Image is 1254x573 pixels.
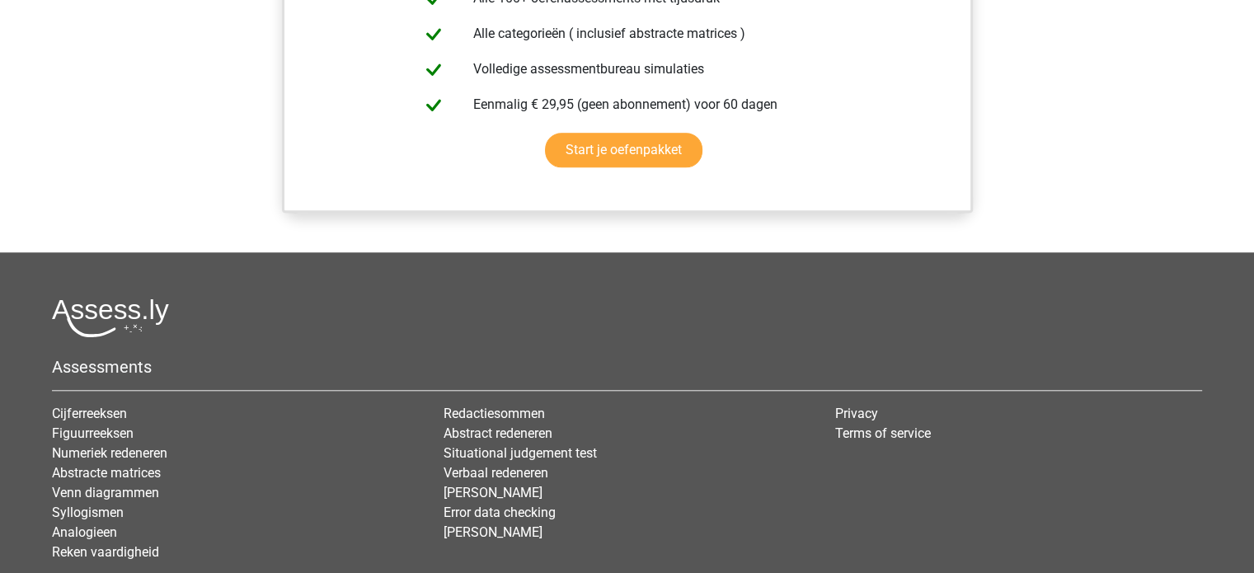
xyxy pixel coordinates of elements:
[52,465,161,481] a: Abstracte matrices
[444,445,597,461] a: Situational judgement test
[52,505,124,520] a: Syllogismen
[52,485,159,500] a: Venn diagrammen
[444,406,545,421] a: Redactiesommen
[52,544,159,560] a: Reken vaardigheid
[444,425,552,441] a: Abstract redeneren
[444,524,542,540] a: [PERSON_NAME]
[52,425,134,441] a: Figuurreeksen
[835,406,878,421] a: Privacy
[52,298,169,337] img: Assessly logo
[52,357,1202,377] h5: Assessments
[444,465,548,481] a: Verbaal redeneren
[52,406,127,421] a: Cijferreeksen
[52,445,167,461] a: Numeriek redeneren
[444,485,542,500] a: [PERSON_NAME]
[444,505,556,520] a: Error data checking
[52,524,117,540] a: Analogieen
[835,425,931,441] a: Terms of service
[545,133,702,167] a: Start je oefenpakket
